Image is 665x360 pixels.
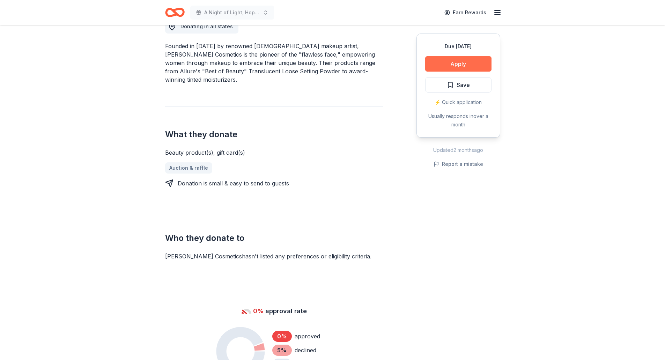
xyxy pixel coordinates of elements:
div: Founded in [DATE] by renowned [DEMOGRAPHIC_DATA] makeup artist, [PERSON_NAME] Cosmetics is the pi... [165,42,383,84]
div: 5 % [272,345,292,356]
span: Save [457,80,470,89]
span: Donating in all states [180,23,233,29]
button: Save [425,77,492,93]
span: 0% [253,306,264,317]
button: A Night of Light, Hope, and Legacy Gala 2026 [190,6,274,20]
div: ⚡️ Quick application [425,98,492,106]
span: approval rate [265,306,307,317]
div: Donation is small & easy to send to guests [178,179,289,188]
button: Report a mistake [434,160,483,168]
a: Auction & raffle [165,162,212,174]
span: A Night of Light, Hope, and Legacy Gala 2026 [204,8,260,17]
div: Updated 2 months ago [416,146,500,154]
a: Home [165,4,185,21]
div: Due [DATE] [425,42,492,51]
div: [PERSON_NAME] Cosmetics hasn ' t listed any preferences or eligibility criteria. [165,252,383,260]
h2: What they donate [165,129,383,140]
div: 0 % [272,331,292,342]
h2: Who they donate to [165,233,383,244]
div: Beauty product(s), gift card(s) [165,148,383,157]
div: declined [295,346,316,354]
button: Apply [425,56,492,72]
div: approved [295,332,320,340]
a: Earn Rewards [440,6,490,19]
div: Usually responds in over a month [425,112,492,129]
